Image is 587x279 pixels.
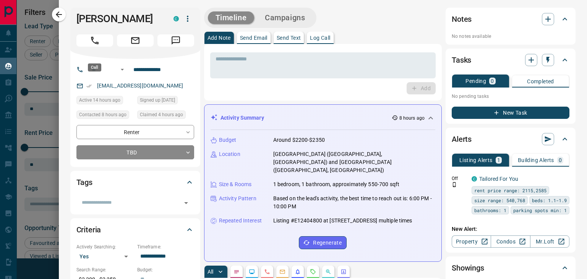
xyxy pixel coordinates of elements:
p: Listing Alerts [459,157,493,163]
div: Yes [76,250,133,263]
span: rent price range: 2115,2585 [474,187,546,194]
p: 1 [497,157,500,163]
p: Budget: [137,266,194,273]
svg: Emails [279,269,285,275]
p: Budget [219,136,237,144]
span: Call [76,34,113,47]
a: Property [452,235,491,248]
div: Call [88,63,101,71]
span: Claimed 4 hours ago [140,111,183,118]
p: Send Email [240,35,268,41]
svg: Calls [264,269,270,275]
h2: Showings [452,262,484,274]
span: beds: 1.1-1.9 [532,196,567,204]
p: 0 [559,157,562,163]
div: Notes [452,10,569,28]
svg: Opportunities [325,269,331,275]
span: size range: 540,768 [474,196,525,204]
p: [GEOGRAPHIC_DATA] ([GEOGRAPHIC_DATA], [GEOGRAPHIC_DATA]) and [GEOGRAPHIC_DATA] ([GEOGRAPHIC_DATA]... [273,150,435,174]
div: Tasks [452,51,569,69]
p: New Alert: [452,225,569,233]
p: Add Note [208,35,231,41]
div: Activity Summary8 hours ago [211,111,435,125]
div: Tue Sep 16 2025 [137,110,194,121]
svg: Push Notification Only [452,182,457,187]
p: Based on the lead's activity, the best time to reach out is: 6:00 PM - 10:00 PM [273,195,435,211]
button: New Task [452,107,569,119]
a: Mr.Loft [530,235,569,248]
h2: Tags [76,176,92,188]
p: Size & Rooms [219,180,252,188]
div: Alerts [452,130,569,148]
p: Around $2200-$2350 [273,136,325,144]
h1: [PERSON_NAME] [76,13,162,25]
span: Active 14 hours ago [79,96,120,104]
p: Repeated Interest [219,217,262,225]
h2: Notes [452,13,472,25]
p: Building Alerts [518,157,554,163]
p: 8 hours ago [399,115,425,122]
p: Send Text [277,35,301,41]
h2: Alerts [452,133,472,145]
p: Activity Pattern [219,195,256,203]
span: parking spots min: 1 [513,206,567,214]
div: Criteria [76,221,194,239]
span: Signed up [DATE] [140,96,175,104]
div: TBD [76,145,194,159]
p: No pending tasks [452,91,569,102]
p: No notes available [452,33,569,40]
svg: Notes [234,269,240,275]
p: 1 bedroom, 1 bathroom, approximately 550-700 sqft [273,180,399,188]
button: Open [118,65,127,74]
p: Actively Searching: [76,243,133,250]
div: Mon Sep 15 2025 [76,96,133,107]
p: Log Call [310,35,330,41]
p: Timeframe: [137,243,194,250]
p: All [208,269,214,274]
p: Completed [527,79,554,84]
div: Sun Sep 14 2025 [137,96,194,107]
button: Regenerate [299,236,347,249]
button: Open [181,198,191,208]
button: Timeline [208,11,255,24]
p: Activity Summary [221,114,264,122]
span: Email [117,34,154,47]
p: Off [452,175,467,182]
div: condos.ca [174,16,179,21]
p: Pending [465,78,486,84]
div: Tue Sep 16 2025 [76,110,133,121]
svg: Lead Browsing Activity [249,269,255,275]
a: Condos [491,235,530,248]
button: Campaigns [257,11,313,24]
span: Message [157,34,194,47]
div: Renter [76,125,194,139]
h2: Tasks [452,54,471,66]
p: Listing #E12404800 at [STREET_ADDRESS] multiple times [273,217,412,225]
p: Search Range: [76,266,133,273]
a: Tailored For You [479,176,518,182]
svg: Listing Alerts [295,269,301,275]
div: Tags [76,173,194,191]
span: bathrooms: 1 [474,206,506,214]
svg: Requests [310,269,316,275]
span: Contacted 8 hours ago [79,111,126,118]
a: [EMAIL_ADDRESS][DOMAIN_NAME] [97,83,183,89]
p: Location [219,150,240,158]
p: 0 [491,78,494,84]
h2: Criteria [76,224,101,236]
svg: Agent Actions [341,269,347,275]
div: Showings [452,259,569,277]
svg: Email Verified [86,83,92,89]
div: condos.ca [472,176,477,182]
